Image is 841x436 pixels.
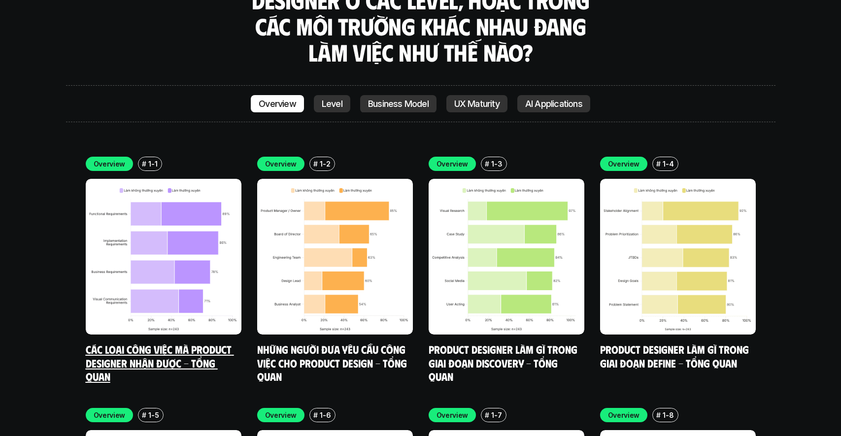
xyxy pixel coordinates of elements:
h6: # [313,411,318,419]
h6: # [656,411,661,419]
p: Business Model [368,99,429,109]
p: 1-1 [148,159,157,169]
p: Level [322,99,342,109]
h6: # [313,160,318,168]
p: Overview [94,410,126,420]
p: Overview [437,159,469,169]
a: AI Applications [517,95,590,113]
a: UX Maturity [446,95,507,113]
p: Overview [608,159,640,169]
p: AI Applications [525,99,582,109]
a: Business Model [360,95,437,113]
p: Overview [437,410,469,420]
h6: # [485,411,489,419]
a: Level [314,95,350,113]
a: Những người đưa yêu cầu công việc cho Product Design - Tổng quan [257,342,409,383]
p: 1-7 [491,410,502,420]
a: Product Designer làm gì trong giai đoạn Define - Tổng quan [600,342,751,369]
p: 1-3 [491,159,502,169]
p: 1-8 [663,410,673,420]
p: Overview [259,99,296,109]
h6: # [142,411,146,419]
p: 1-4 [663,159,673,169]
p: 1-2 [320,159,330,169]
h6: # [485,160,489,168]
p: 1-5 [148,410,159,420]
p: 1-6 [320,410,331,420]
p: Overview [94,159,126,169]
h6: # [142,160,146,168]
p: UX Maturity [454,99,500,109]
a: Các loại công việc mà Product Designer nhận được - Tổng quan [86,342,234,383]
p: Overview [265,159,297,169]
a: Product Designer làm gì trong giai đoạn Discovery - Tổng quan [429,342,580,383]
p: Overview [608,410,640,420]
p: Overview [265,410,297,420]
h6: # [656,160,661,168]
a: Overview [251,95,304,113]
